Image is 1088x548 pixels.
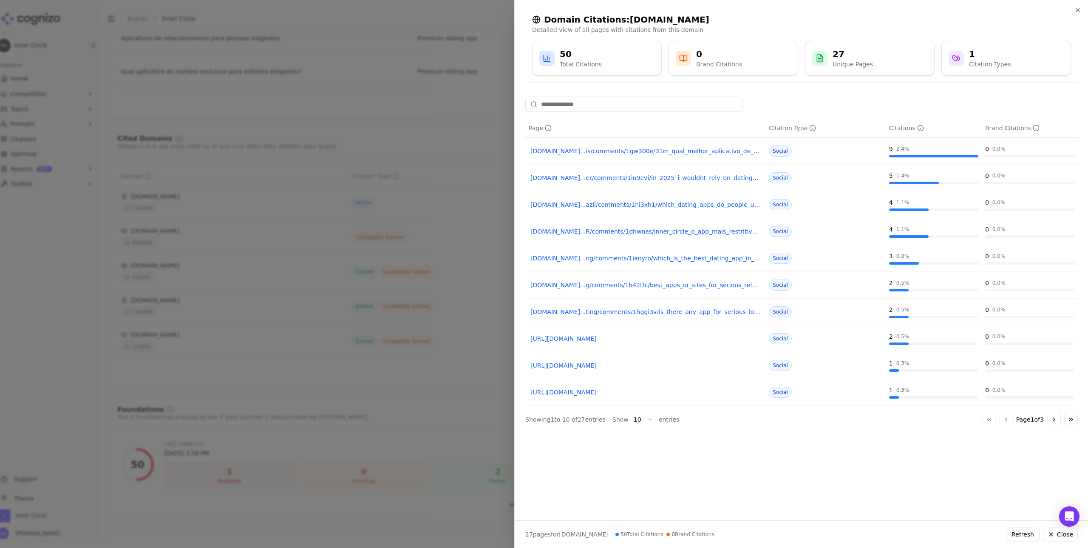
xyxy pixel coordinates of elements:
[992,146,1006,152] div: 0.0 %
[886,119,982,138] th: totalCitationCount
[889,305,893,314] div: 2
[525,530,609,539] p: page s for
[969,60,1011,68] div: Citation Types
[1016,415,1044,424] span: Page 1 of 3
[530,174,760,182] a: [DOMAIN_NAME]...er/comments/1iu9evi/in_2025_i_wouldnt_rely_on_dating_apps_to_find_a
[896,226,909,233] div: 1.1 %
[992,226,1006,233] div: 0.0 %
[982,119,1078,138] th: brandCitationCount
[530,147,760,155] a: [DOMAIN_NAME]...is/comments/1gw300e/31m_qual_melhor_aplicativo_de_relacionamento_na
[530,334,760,343] a: [URL][DOMAIN_NAME]
[992,360,1006,367] div: 0.0 %
[696,60,742,68] div: Brand Citations
[889,124,924,132] div: Citations
[1006,528,1040,541] button: Refresh
[889,171,893,180] div: 5
[969,48,1011,60] div: 1
[525,119,1078,406] div: Data table
[889,332,893,341] div: 2
[896,306,909,313] div: 0.5 %
[985,171,989,180] div: 0
[985,359,989,368] div: 0
[896,387,909,394] div: 0.3 %
[985,198,989,207] div: 0
[530,388,760,397] a: [URL][DOMAIN_NAME]
[666,531,714,538] span: 0 Brand Citations
[525,531,533,538] span: 27
[530,361,760,370] a: [URL][DOMAIN_NAME]
[992,172,1006,179] div: 0.0 %
[889,386,893,394] div: 1
[992,306,1006,313] div: 0.0 %
[525,415,606,424] div: Showing 1 to 10 of 27 entries
[769,333,792,344] span: Social
[560,48,602,60] div: 50
[530,200,760,209] a: [DOMAIN_NAME]...azil/comments/1hi3xh1/which_dating_apps_do_people_use_in_brazil_rio
[889,145,893,153] div: 9
[696,48,742,60] div: 0
[985,386,989,394] div: 0
[833,48,873,60] div: 27
[896,172,909,179] div: 1.4 %
[896,360,909,367] div: 0.3 %
[896,253,909,260] div: 0.8 %
[530,227,760,236] a: [DOMAIN_NAME]...R/comments/1dhwnas/inner_circle_o_app_mais_restritivo_poss%C3%ADvel
[532,14,1071,26] h2: Domain Citations: [DOMAIN_NAME]
[1043,528,1078,541] button: Close
[765,119,886,138] th: citationTypes
[833,60,873,68] div: Unique Pages
[525,119,765,138] th: page
[769,146,792,157] span: Social
[769,172,792,183] span: Social
[992,253,1006,260] div: 0.0 %
[615,531,663,538] span: 50 Total Citations
[612,415,629,424] span: Show
[532,26,1071,34] p: Detailed view of all pages with citations from this domain
[992,387,1006,394] div: 0.0 %
[560,60,602,68] div: Total Citations
[985,225,989,234] div: 0
[896,146,909,152] div: 2.4 %
[530,281,760,289] a: [DOMAIN_NAME]...g/comments/1h42thi/best_apps_or_sites_for_serious_relationship_only
[889,198,893,207] div: 4
[769,199,792,210] span: Social
[769,226,792,237] span: Social
[769,387,792,398] span: Social
[985,279,989,287] div: 0
[985,332,989,341] div: 0
[985,124,1040,132] div: Brand Citations
[769,360,792,371] span: Social
[985,252,989,260] div: 0
[889,252,893,260] div: 3
[985,305,989,314] div: 0
[530,308,760,316] a: [DOMAIN_NAME]...ting/comments/1hggi3v/is_there_any_app_for_serious_long_term_dating
[769,253,792,264] span: Social
[769,306,792,317] span: Social
[992,280,1006,286] div: 0.0 %
[559,531,609,538] span: [DOMAIN_NAME]
[889,279,893,287] div: 2
[659,415,680,424] span: entries
[769,280,792,291] span: Social
[889,359,893,368] div: 1
[985,145,989,153] div: 0
[529,124,552,132] div: Page
[896,280,909,286] div: 0.5 %
[896,333,909,340] div: 0.5 %
[889,225,893,234] div: 4
[530,254,760,263] a: [DOMAIN_NAME]...ng/comments/1ianyro/which_is_the_best_dating_app_in_your_experience
[769,124,816,132] div: Citation Type
[992,199,1006,206] div: 0.0 %
[992,333,1006,340] div: 0.0 %
[896,199,909,206] div: 1.1 %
